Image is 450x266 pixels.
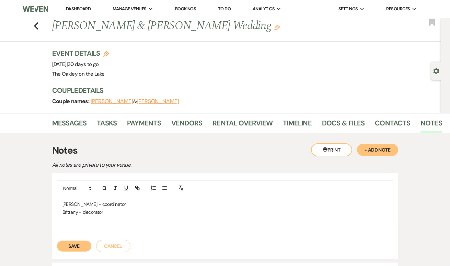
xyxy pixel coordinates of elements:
a: Dashboard [66,6,91,12]
button: Save [57,241,91,252]
span: Analytics [253,5,275,12]
img: Weven Logo [23,2,48,16]
p: Brittany - decorator [62,208,388,216]
h3: Notes [52,143,398,158]
h3: Couple Details [52,86,435,95]
span: Couple names: [52,98,91,105]
p: All notes are private to your venue. [52,160,292,169]
button: Cancel [96,240,130,252]
a: Vendors [171,118,202,133]
button: Edit [274,24,280,30]
a: Payments [127,118,161,133]
a: Bookings [175,6,196,12]
a: Messages [52,118,87,133]
button: [PERSON_NAME] [91,99,133,104]
span: Settings [338,5,358,12]
button: + Add Note [357,144,398,156]
a: Rental Overview [212,118,273,133]
button: [PERSON_NAME] [137,99,179,104]
h1: [PERSON_NAME] & [PERSON_NAME] Wedding [52,18,360,34]
span: Manage Venues [113,5,147,12]
h3: Event Details [52,48,109,58]
a: Docs & Files [322,118,365,133]
a: Tasks [97,118,117,133]
span: The Oakley on the Lake [52,70,105,77]
a: To Do [218,6,231,12]
a: Contacts [375,118,410,133]
p: [PERSON_NAME] - coordinator [62,200,388,208]
span: & [91,98,179,105]
button: Open lead details [433,67,439,74]
span: Resources [386,5,410,12]
a: Timeline [283,118,312,133]
span: | [67,61,99,68]
span: 30 days to go [68,61,99,68]
button: Print [311,143,352,156]
a: Notes [420,118,442,133]
span: [DATE] [52,61,99,68]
